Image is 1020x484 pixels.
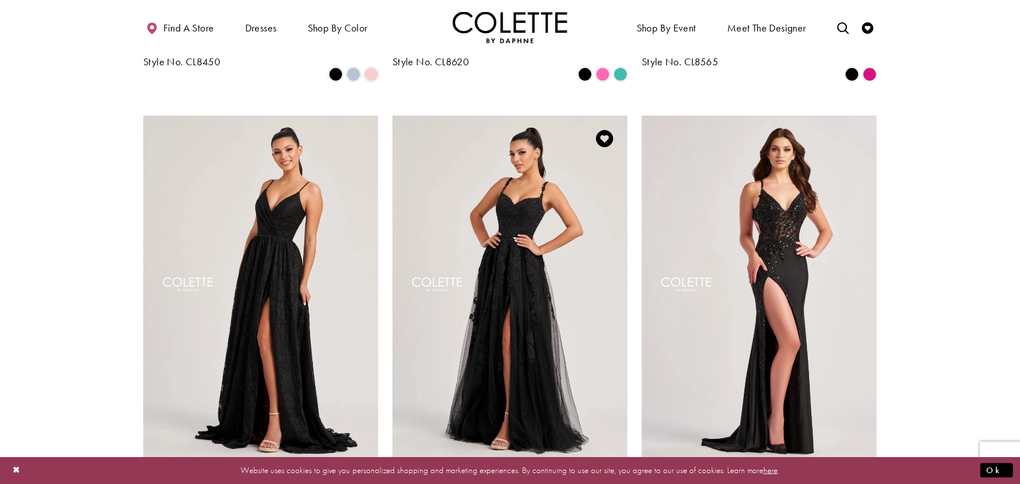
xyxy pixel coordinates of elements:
[634,11,699,43] span: Shop By Event
[453,11,567,43] img: Colette by Daphne
[614,68,627,81] i: Turquoise
[364,68,378,81] i: Ice Pink
[143,55,220,68] span: Style No. CL8450
[834,11,852,43] a: Toggle search
[7,461,26,481] button: Close Dialog
[393,55,469,68] span: Style No. CL8620
[305,11,371,43] span: Shop by color
[308,22,368,34] span: Shop by color
[242,11,280,43] span: Dresses
[860,11,877,43] a: Check Wishlist
[845,68,859,81] i: Black
[143,11,217,43] a: Find a store
[393,44,548,68] div: Colette by Daphne Style No. CL8620
[143,116,378,457] a: Visit Colette by Daphne Style No. CL8010 Page
[143,44,299,68] div: Colette by Daphne Style No. CL8450
[724,11,809,43] a: Meet the designer
[980,463,1013,478] button: Submit Dialog
[83,463,937,478] p: Website uses cookies to give you personalized shopping and marketing experiences. By continuing t...
[453,11,567,43] a: Visit Home Page
[593,127,617,151] a: Add to Wishlist
[393,116,627,457] a: Visit Colette by Daphne Style No. CL8220 Page
[329,68,343,81] i: Black
[642,116,877,457] a: Visit Colette by Daphne Style No. CL8535 Page
[863,68,877,81] i: Fuchsia
[245,22,277,34] span: Dresses
[596,68,610,81] i: Pink
[163,22,214,34] span: Find a store
[637,22,696,34] span: Shop By Event
[727,22,806,34] span: Meet the designer
[763,465,778,476] a: here
[578,68,592,81] i: Black
[347,68,360,81] i: Ice Blue
[642,44,797,68] div: Colette by Daphne Style No. CL8565
[642,55,718,68] span: Style No. CL8565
